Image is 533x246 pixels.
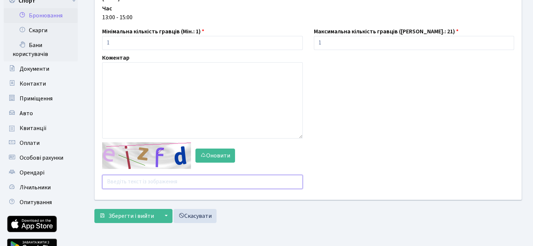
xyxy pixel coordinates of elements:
a: Квитанції [4,121,78,136]
label: Мінімальна кількість гравців (Мін.: 1) [102,27,204,36]
label: Час [102,4,112,13]
a: Документи [4,61,78,76]
input: Введіть текст із зображення [102,175,303,189]
span: Приміщення [20,94,53,103]
img: default [102,142,191,169]
a: Опитування [4,195,78,210]
a: Орендарі [4,165,78,180]
span: Квитанції [20,124,47,132]
a: Авто [4,106,78,121]
a: Оплати [4,136,78,150]
button: Оновити [195,149,235,163]
span: Лічильники [20,183,51,192]
a: Особові рахунки [4,150,78,165]
a: Лічильники [4,180,78,195]
span: Документи [20,65,49,73]
label: Коментар [102,53,130,62]
span: Опитування [20,198,52,206]
a: Бани користувачів [4,38,78,61]
span: Авто [20,109,33,117]
span: Орендарі [20,169,44,177]
label: Максимальна кількість гравців ([PERSON_NAME].: 21) [314,27,459,36]
span: Контакти [20,80,46,88]
a: Бронювання [4,8,78,23]
span: Оплати [20,139,40,147]
a: Скарги [4,23,78,38]
div: 13:00 - 15:00 [102,13,514,22]
button: Зберегти і вийти [94,209,159,223]
a: Скасувати [174,209,217,223]
a: Контакти [4,76,78,91]
span: Зберегти і вийти [108,212,154,220]
a: Приміщення [4,91,78,106]
span: Особові рахунки [20,154,63,162]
